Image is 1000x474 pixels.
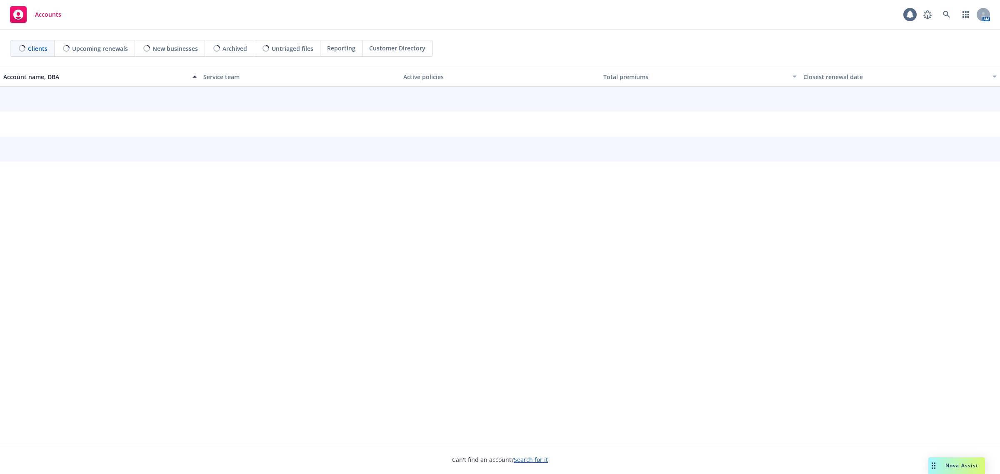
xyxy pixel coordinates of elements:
[203,72,397,81] div: Service team
[603,72,787,81] div: Total premiums
[919,6,936,23] a: Report a Bug
[514,456,548,464] a: Search for it
[945,462,978,469] span: Nova Assist
[35,11,61,18] span: Accounts
[327,44,355,52] span: Reporting
[452,455,548,464] span: Can't find an account?
[600,67,800,87] button: Total premiums
[7,3,65,26] a: Accounts
[272,44,313,53] span: Untriaged files
[222,44,247,53] span: Archived
[3,72,187,81] div: Account name, DBA
[200,67,400,87] button: Service team
[400,67,600,87] button: Active policies
[800,67,1000,87] button: Closest renewal date
[72,44,128,53] span: Upcoming renewals
[957,6,974,23] a: Switch app
[938,6,955,23] a: Search
[152,44,198,53] span: New businesses
[803,72,987,81] div: Closest renewal date
[928,457,985,474] button: Nova Assist
[28,44,47,53] span: Clients
[369,44,425,52] span: Customer Directory
[928,457,939,474] div: Drag to move
[403,72,597,81] div: Active policies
